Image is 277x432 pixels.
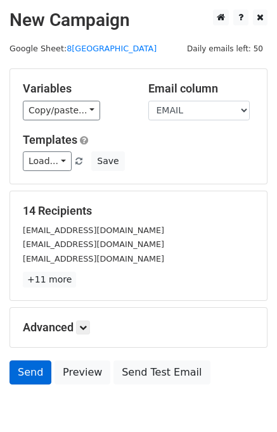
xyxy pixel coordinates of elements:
h2: New Campaign [10,10,267,31]
h5: Email column [148,82,255,96]
a: Templates [23,133,77,146]
a: +11 more [23,272,76,288]
iframe: Chat Widget [214,371,277,432]
a: 8[GEOGRAPHIC_DATA] [67,44,157,53]
button: Save [91,151,124,171]
h5: Variables [23,82,129,96]
small: Google Sheet: [10,44,157,53]
small: [EMAIL_ADDRESS][DOMAIN_NAME] [23,254,164,264]
h5: 14 Recipients [23,204,254,218]
a: Copy/paste... [23,101,100,120]
div: 聊天小工具 [214,371,277,432]
a: Send Test Email [113,360,210,384]
span: Daily emails left: 50 [183,42,267,56]
a: Load... [23,151,72,171]
small: [EMAIL_ADDRESS][DOMAIN_NAME] [23,239,164,249]
a: Daily emails left: 50 [183,44,267,53]
a: Preview [55,360,110,384]
h5: Advanced [23,321,254,334]
small: [EMAIL_ADDRESS][DOMAIN_NAME] [23,226,164,235]
a: Send [10,360,51,384]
